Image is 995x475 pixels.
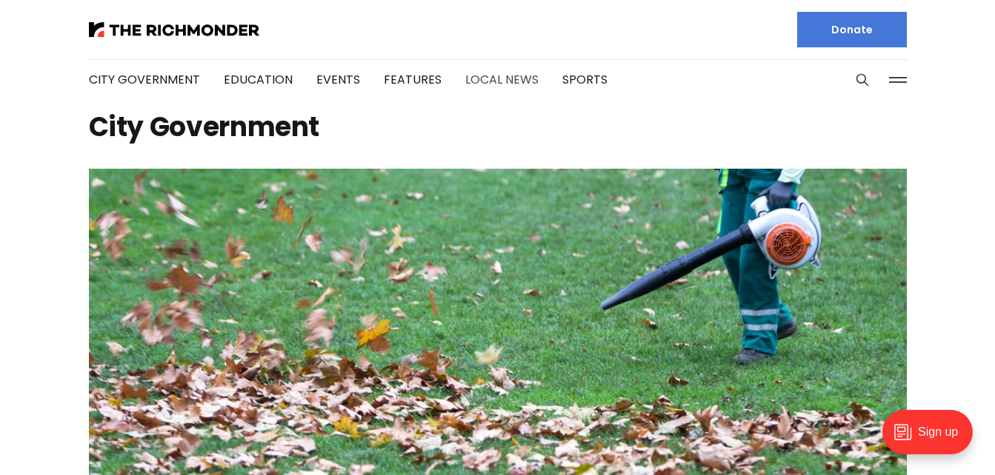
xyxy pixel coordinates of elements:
iframe: portal-trigger [870,402,995,475]
a: Features [384,71,442,88]
a: Education [224,71,293,88]
a: Local News [465,71,539,88]
a: City Government [89,71,200,88]
a: Donate [797,12,907,47]
h1: City Government [89,115,907,139]
img: The Richmonder [89,22,259,37]
a: Events [316,71,360,88]
button: Search this site [851,69,873,91]
a: Sports [562,71,608,88]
